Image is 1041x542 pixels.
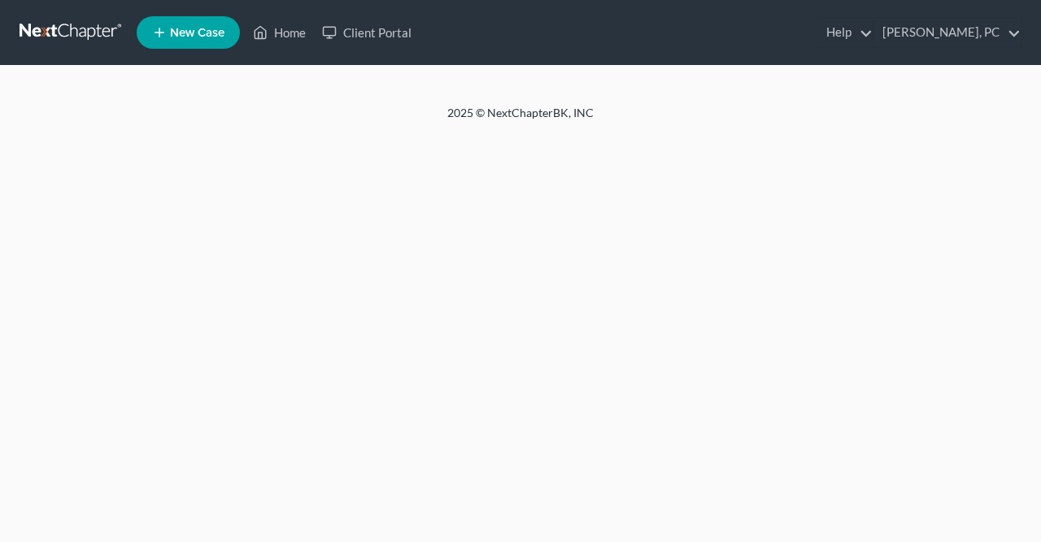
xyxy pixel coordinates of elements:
[314,18,420,47] a: Client Portal
[874,18,1021,47] a: [PERSON_NAME], PC
[57,105,984,134] div: 2025 © NextChapterBK, INC
[245,18,314,47] a: Home
[818,18,873,47] a: Help
[137,16,240,49] new-legal-case-button: New Case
